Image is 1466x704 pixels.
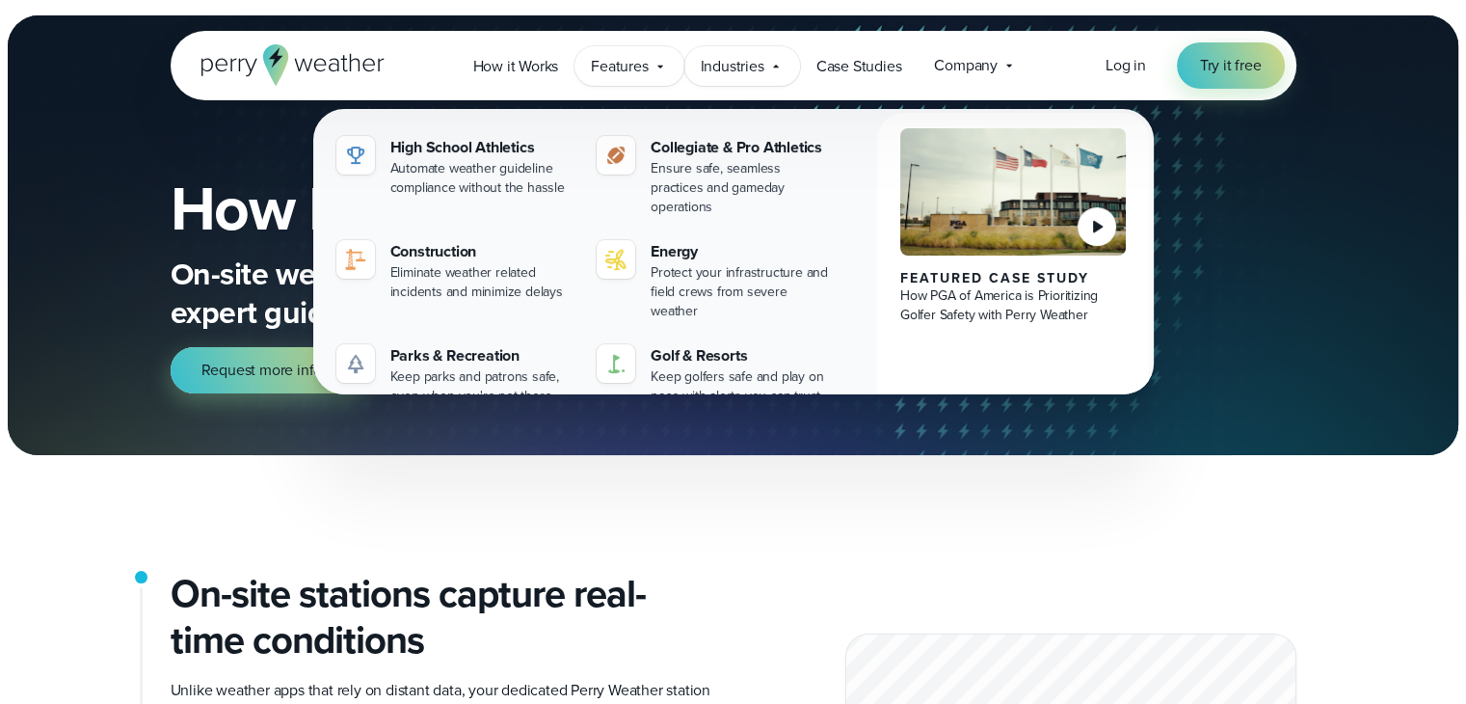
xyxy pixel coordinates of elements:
[171,347,369,393] a: Request more info
[329,337,582,414] a: Parks & Recreation Keep parks and patrons safe, even when you're not there
[589,232,842,329] a: Energy Protect your infrastructure and field crews from severe weather
[329,128,582,205] a: High School Athletics Automate weather guideline compliance without the hassle
[651,367,835,406] div: Keep golfers safe and play on pace with alerts you can trust
[390,367,574,406] div: Keep parks and patrons safe, even when you're not there
[900,286,1127,325] div: How PGA of America is Prioritizing Golfer Safety with Perry Weather
[604,248,627,271] img: energy-icon@2x-1.svg
[651,263,835,321] div: Protect your infrastructure and field crews from severe weather
[390,159,574,198] div: Automate weather guideline compliance without the hassle
[1177,42,1285,89] a: Try it free
[344,248,367,271] img: construction perry weather
[651,344,835,367] div: Golf & Resorts
[1200,54,1262,77] span: Try it free
[329,232,582,310] a: construction perry weather Construction Eliminate weather related incidents and minimize delays
[1106,54,1146,76] span: Log in
[171,177,1007,239] h1: How Perry Weather Works
[457,46,575,86] a: How it Works
[390,136,574,159] div: High School Athletics
[604,352,627,375] img: golf-iconV2.svg
[651,240,835,263] div: Energy
[1106,54,1146,77] a: Log in
[604,144,627,167] img: proathletics-icon@2x-1.svg
[800,46,919,86] a: Case Studies
[591,55,648,78] span: Features
[934,54,998,77] span: Company
[344,352,367,375] img: parks-icon-grey.svg
[390,240,574,263] div: Construction
[390,263,574,302] div: Eliminate weather related incidents and minimize delays
[589,337,842,414] a: Golf & Resorts Keep golfers safe and play on pace with alerts you can trust
[171,255,942,332] p: On-site weather monitoring, automated alerts, and expert guidance— .
[900,271,1127,286] div: Featured Case Study
[201,359,323,382] span: Request more info
[900,128,1127,256] img: PGA of America, Frisco Campus
[651,136,835,159] div: Collegiate & Pro Athletics
[473,55,559,78] span: How it Works
[816,55,902,78] span: Case Studies
[877,113,1150,429] a: PGA of America, Frisco Campus Featured Case Study How PGA of America is Prioritizing Golfer Safet...
[171,571,718,663] h2: On-site stations capture real-time conditions
[589,128,842,225] a: Collegiate & Pro Athletics Ensure safe, seamless practices and gameday operations
[390,344,574,367] div: Parks & Recreation
[701,55,764,78] span: Industries
[344,144,367,167] img: highschool-icon.svg
[651,159,835,217] div: Ensure safe, seamless practices and gameday operations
